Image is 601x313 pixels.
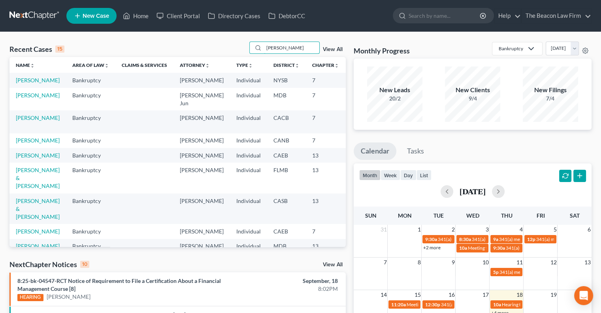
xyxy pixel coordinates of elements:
td: CASB [267,193,306,224]
span: 8 [416,258,421,267]
td: 6:21-bk-00203 [345,163,383,193]
div: Recent Cases [9,44,64,54]
a: [PERSON_NAME] & [PERSON_NAME] [16,167,60,189]
span: 341(a) meeting for [PERSON_NAME] [499,269,575,275]
span: Sun [365,212,376,219]
td: [PERSON_NAME] Jun [173,88,230,110]
td: [PERSON_NAME] [173,133,230,148]
span: Thu [501,212,512,219]
a: View All [323,47,343,52]
i: unfold_more [205,63,210,68]
td: 25-22885 [345,73,383,87]
div: New Leads [367,85,422,95]
span: 341(a) meeting for [PERSON_NAME] & [PERSON_NAME] [437,236,556,242]
button: list [416,170,431,180]
span: 9a [493,236,498,242]
td: 13 [306,193,345,224]
div: 10 [80,261,89,268]
td: Individual [230,73,267,87]
div: New Clients [445,85,500,95]
td: 13 [306,148,345,163]
td: [PERSON_NAME] [173,163,230,193]
span: 12 [549,258,557,267]
td: Individual [230,148,267,163]
span: 10a [493,302,501,307]
div: HEARING [17,294,43,301]
a: 8:25-bk-04547-RCT Notice of Requirement to File a Certification About a Financial Management Cour... [17,277,221,292]
a: The Beacon Law Firm [522,9,591,23]
div: 7/4 [523,95,578,102]
a: Client Portal [153,9,204,23]
span: 6 [587,225,592,234]
a: Area of Lawunfold_more [72,62,109,68]
td: Bankruptcy [66,110,115,133]
td: Bankruptcy [66,239,115,262]
h2: [DATE] [460,187,486,195]
td: MDB [267,88,306,110]
a: DebtorCC [264,9,309,23]
button: month [359,170,381,180]
div: New Filings [523,85,578,95]
span: 16 [447,290,455,300]
td: 7 [306,88,345,110]
a: +2 more [423,245,440,250]
td: Individual [230,88,267,110]
a: Attorneyunfold_more [180,62,210,68]
i: unfold_more [248,63,253,68]
a: Directory Cases [204,9,264,23]
td: 25-17485 [345,88,383,110]
span: 19 [549,290,557,300]
td: 7 [306,110,345,133]
span: 4 [518,225,523,234]
a: [PERSON_NAME] [16,152,60,159]
td: Bankruptcy [66,88,115,110]
div: 20/2 [367,95,422,102]
td: [PERSON_NAME] [173,110,230,133]
span: 341(a) meeting for [PERSON_NAME] [505,245,582,251]
input: Search by name... [264,42,319,53]
div: Bankruptcy [499,45,523,52]
div: 15 [55,46,64,53]
td: [PERSON_NAME] Jun [173,239,230,262]
span: Tue [433,212,444,219]
i: unfold_more [295,63,300,68]
td: CANB [267,133,306,148]
span: 11 [515,258,523,267]
td: [PERSON_NAME] [173,224,230,239]
div: Open Intercom Messenger [574,286,593,305]
td: Bankruptcy [66,163,115,193]
div: NextChapter Notices [9,260,89,269]
td: Bankruptcy [66,73,115,87]
td: [PERSON_NAME] [173,148,230,163]
td: 7 [306,133,345,148]
a: Home [119,9,153,23]
div: September, 18 [236,277,338,285]
span: 11:20a [391,302,405,307]
span: 1 [416,225,421,234]
span: Sat [569,212,579,219]
span: Mon [398,212,411,219]
td: 13 [306,239,345,262]
a: Calendar [354,142,396,160]
span: Wed [466,212,479,219]
a: Chapterunfold_more [312,62,339,68]
a: Tasks [400,142,431,160]
td: 25-11158 [345,239,383,262]
td: Bankruptcy [66,224,115,239]
h3: Monthly Progress [354,46,410,55]
td: 25-51365 [345,133,383,148]
td: 7 [306,224,345,239]
td: CAEB [267,224,306,239]
td: Individual [230,110,267,133]
span: 18 [515,290,523,300]
a: [PERSON_NAME] [16,77,60,83]
i: unfold_more [30,63,35,68]
span: 8:30a [459,236,471,242]
a: Help [494,9,521,23]
th: Claims & Services [115,57,173,73]
a: Typeunfold_more [236,62,253,68]
a: Nameunfold_more [16,62,35,68]
td: 7 [306,73,345,87]
span: 5 [552,225,557,234]
button: day [400,170,416,180]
